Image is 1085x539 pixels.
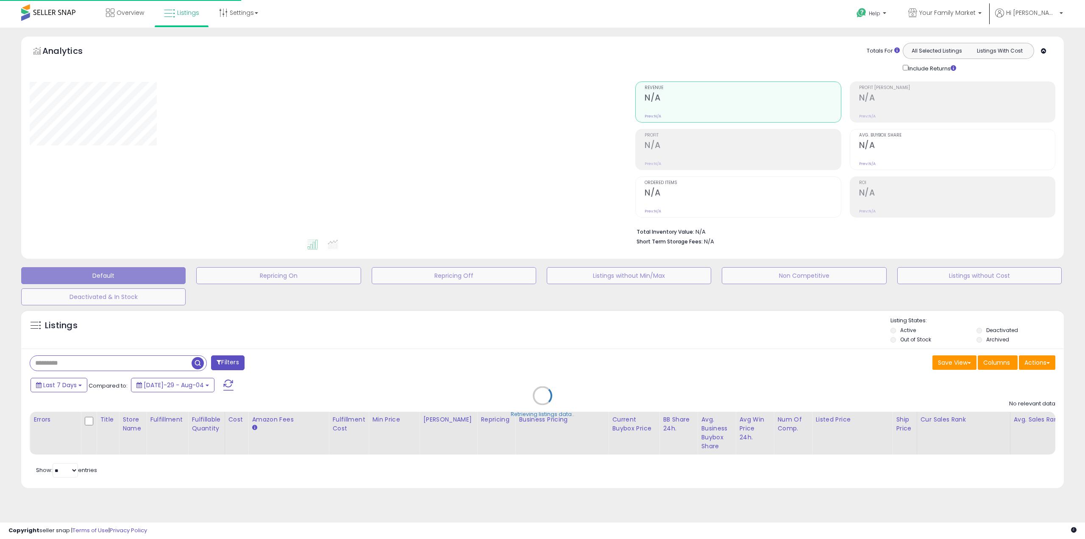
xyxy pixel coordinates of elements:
button: Listings without Cost [897,267,1062,284]
span: Avg. Buybox Share [859,133,1055,138]
span: Ordered Items [645,181,840,185]
small: Prev: N/A [645,161,661,166]
small: Prev: N/A [859,209,876,214]
button: Repricing Off [372,267,536,284]
button: Default [21,267,186,284]
button: All Selected Listings [905,45,968,56]
span: Profit [PERSON_NAME] [859,86,1055,90]
i: Get Help [856,8,867,18]
span: N/A [704,237,714,246]
small: Prev: N/A [859,114,876,119]
button: Deactivated & In Stock [21,288,186,305]
div: Retrieving listings data.. [511,411,574,418]
h2: N/A [859,188,1055,199]
b: Short Term Storage Fees: [637,238,703,245]
h2: N/A [859,93,1055,104]
button: Non Competitive [722,267,886,284]
span: Hi [PERSON_NAME] [1006,8,1057,17]
button: Repricing On [196,267,361,284]
a: Help [850,1,895,28]
a: Hi [PERSON_NAME] [995,8,1063,28]
span: ROI [859,181,1055,185]
span: Revenue [645,86,840,90]
div: Totals For [867,47,900,55]
button: Listings without Min/Max [547,267,711,284]
li: N/A [637,226,1049,236]
small: Prev: N/A [645,209,661,214]
button: Listings With Cost [968,45,1031,56]
span: Overview [117,8,144,17]
h5: Analytics [42,45,99,59]
h2: N/A [645,140,840,152]
span: Listings [177,8,199,17]
h2: N/A [645,93,840,104]
small: Prev: N/A [859,161,876,166]
h2: N/A [645,188,840,199]
b: Total Inventory Value: [637,228,694,235]
small: Prev: N/A [645,114,661,119]
div: Include Returns [896,63,966,73]
h2: N/A [859,140,1055,152]
span: Profit [645,133,840,138]
span: Help [869,10,880,17]
span: Your Family Market [919,8,976,17]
